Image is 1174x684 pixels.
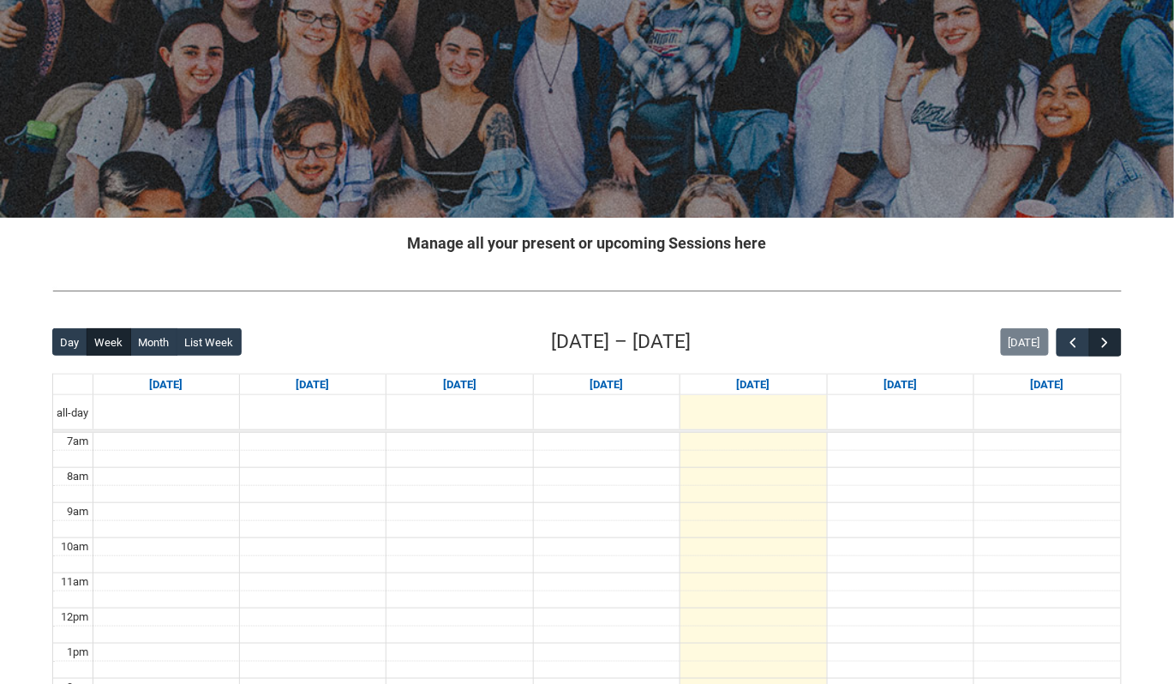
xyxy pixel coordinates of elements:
div: 7am [64,433,93,450]
a: Go to September 10, 2025 [586,375,626,395]
div: 8am [64,468,93,485]
button: Previous Week [1057,328,1089,357]
a: Go to September 7, 2025 [146,375,186,395]
button: Week [87,328,131,356]
button: [DATE] [1001,328,1049,356]
h2: Manage all your present or upcoming Sessions here [52,231,1122,255]
a: Go to September 11, 2025 [734,375,774,395]
button: List Week [177,328,242,356]
h2: [DATE] – [DATE] [551,327,691,357]
span: all-day [54,405,93,422]
a: Go to September 8, 2025 [293,375,333,395]
div: 9am [64,503,93,520]
div: 11am [58,573,93,591]
img: REDU_GREY_LINE [52,282,1122,300]
button: Month [130,328,177,356]
div: 10am [58,538,93,555]
a: Go to September 9, 2025 [440,375,480,395]
button: Day [52,328,87,356]
a: Go to September 12, 2025 [880,375,920,395]
div: 12pm [58,609,93,626]
button: Next Week [1089,328,1122,357]
a: Go to September 13, 2025 [1027,375,1068,395]
div: 1pm [64,644,93,661]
